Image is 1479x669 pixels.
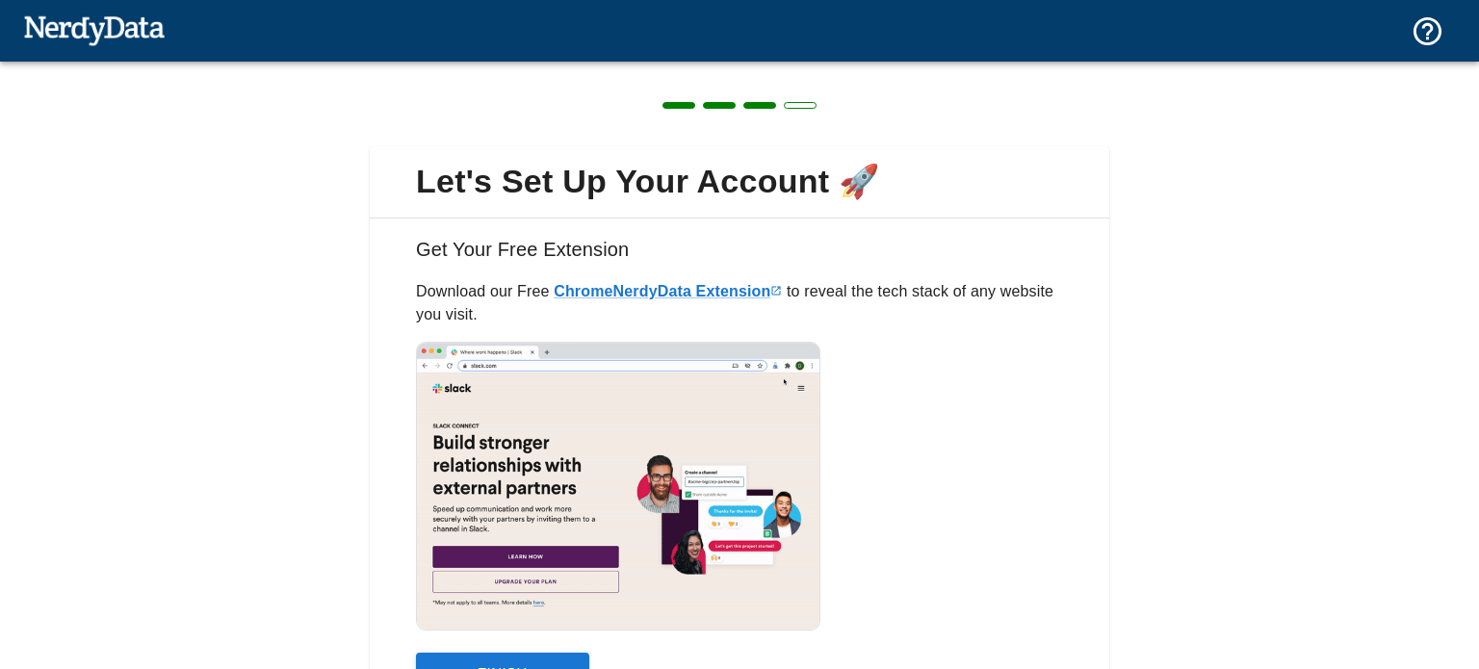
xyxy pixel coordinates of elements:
iframe: Drift Widget Chat Controller [1383,532,1456,605]
p: Download our Free to reveal the tech stack of any website you visit. [416,280,1063,326]
img: NerdyData.com [23,11,165,49]
button: Support and Documentation [1399,3,1456,60]
span: Let's Set Up Your Account 🚀 [385,162,1094,202]
a: ChromeNerdyData Extension [554,283,782,299]
h6: Get Your Free Extension [385,234,1094,280]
